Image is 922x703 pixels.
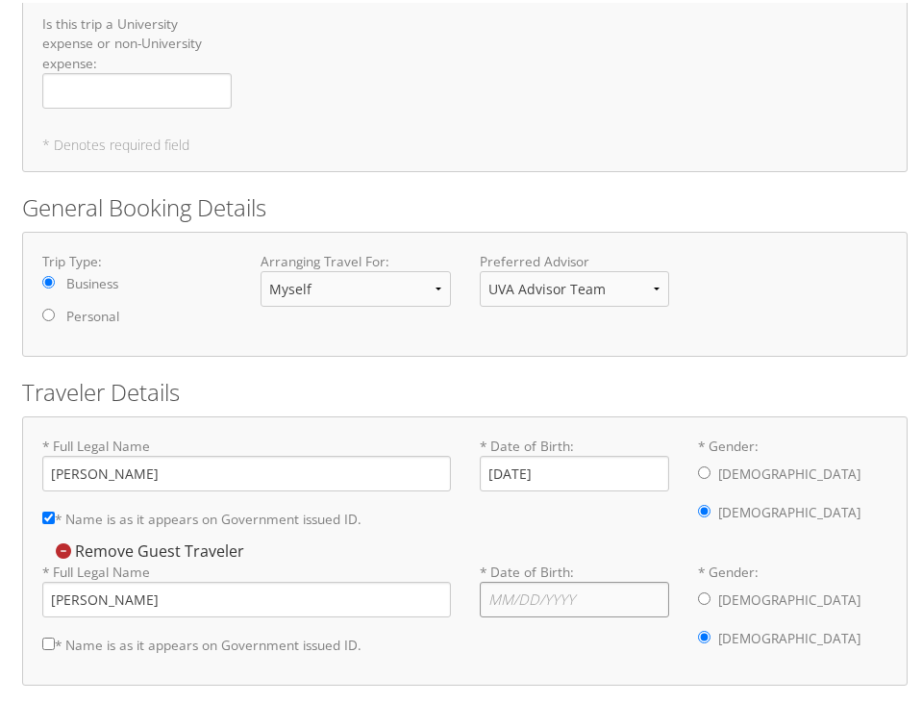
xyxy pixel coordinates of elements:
label: Personal [66,304,119,323]
label: * Name is as it appears on Government issued ID. [42,624,361,660]
input: * Gender:[DEMOGRAPHIC_DATA][DEMOGRAPHIC_DATA] [698,590,710,602]
input: * Gender:[DEMOGRAPHIC_DATA][DEMOGRAPHIC_DATA] [698,628,710,640]
input: * Date of Birth: [480,453,669,489]
label: * Name is as it appears on Government issued ID. [42,498,361,534]
label: [DEMOGRAPHIC_DATA] [718,579,860,615]
label: Business [66,271,118,290]
h5: * Denotes required field [42,136,887,149]
label: [DEMOGRAPHIC_DATA] [718,491,860,528]
label: [DEMOGRAPHIC_DATA] [718,453,860,490]
input: * Name is as it appears on Government issued ID. [42,635,55,647]
label: Is this trip a University expense or non-University expense : [42,12,232,106]
label: * Full Legal Name [42,434,451,489]
input: * Gender:[DEMOGRAPHIC_DATA][DEMOGRAPHIC_DATA] [698,464,710,476]
input: * Gender:[DEMOGRAPHIC_DATA][DEMOGRAPHIC_DATA] [698,502,710,515]
label: * Gender: [698,560,887,656]
label: [DEMOGRAPHIC_DATA] [718,617,860,654]
label: Trip Type: [42,249,232,268]
input: Is this trip a University expense or non-University expense: [42,70,232,106]
input: * Date of Birth: [480,579,669,615]
label: * Date of Birth: [480,560,669,615]
h2: General Booking Details [22,188,908,221]
label: * Date of Birth: [480,434,669,489]
div: Remove Guest Traveler [42,538,254,559]
label: Arranging Travel For: [261,249,450,268]
h2: Traveler Details [22,373,908,406]
label: * Full Legal Name [42,560,451,615]
input: * Full Legal Name [42,453,451,489]
label: Preferred Advisor [480,249,669,268]
label: * Gender: [698,434,887,530]
input: * Name is as it appears on Government issued ID. [42,509,55,521]
input: * Full Legal Name [42,579,451,615]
